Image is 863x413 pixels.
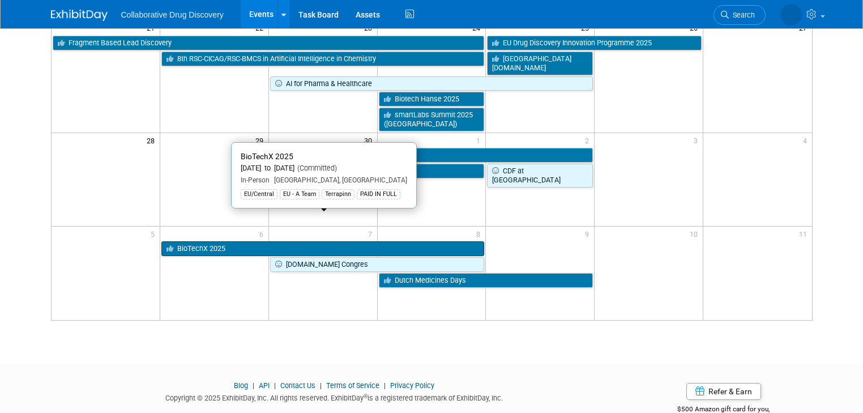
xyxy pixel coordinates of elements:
span: | [271,381,279,390]
a: EU Drug Discovery Innovation Programme 2025 [487,36,702,50]
span: 4 [802,133,812,147]
span: 3 [693,133,703,147]
span: Collaborative Drug Discovery [121,10,224,19]
a: smartLabs Summit 2025 ([GEOGRAPHIC_DATA]) [379,108,485,131]
a: Fragment Based Lead Discovery [53,36,485,50]
span: | [381,381,388,390]
span: 11 [798,227,812,241]
div: [DATE] to [DATE] [241,164,407,173]
span: 1 [475,133,485,147]
div: Copyright © 2025 ExhibitDay, Inc. All rights reserved. ExhibitDay is a registered trademark of Ex... [51,390,618,403]
span: [GEOGRAPHIC_DATA], [GEOGRAPHIC_DATA] [270,176,407,184]
img: ExhibitDay [51,10,108,21]
a: Dutch Medicines Days [379,273,593,288]
span: 10 [689,227,703,241]
span: 8 [475,227,485,241]
a: [DOMAIN_NAME] Congres [270,257,485,272]
span: | [317,381,324,390]
a: Privacy Policy [390,381,434,390]
span: 7 [367,227,377,241]
a: Contact Us [280,381,315,390]
a: Refer & Earn [686,383,761,400]
span: 30 [363,133,377,147]
span: 29 [254,133,268,147]
img: Amanda Briggs [780,4,802,25]
span: | [250,381,257,390]
sup: ® [364,393,368,399]
a: API [259,381,270,390]
a: Biotech Hanse 2025 [379,92,485,107]
a: Search [714,5,766,25]
div: PAID IN FULL [357,189,400,199]
a: Festival of Biologics [270,148,593,163]
span: 6 [258,227,268,241]
span: (Committed) [294,164,337,172]
a: Blog [234,381,248,390]
div: Terrapinn [322,189,354,199]
a: 8th RSC-CICAG/RSC-BMCS in Artificial Intelligence in Chemistry [161,52,485,66]
span: Search [729,11,755,19]
span: BioTechX 2025 [241,152,293,161]
span: 2 [584,133,594,147]
a: BioTechX 2025 [161,241,485,256]
div: EU - A Team [280,189,319,199]
a: Terms of Service [326,381,379,390]
span: In-Person [241,176,270,184]
div: EU/Central [241,189,277,199]
span: 9 [584,227,594,241]
span: 28 [146,133,160,147]
a: [GEOGRAPHIC_DATA][DOMAIN_NAME] [487,52,593,75]
span: 5 [149,227,160,241]
a: CDF at [GEOGRAPHIC_DATA] [487,164,593,187]
a: AI for Pharma & Healthcare [270,76,593,91]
